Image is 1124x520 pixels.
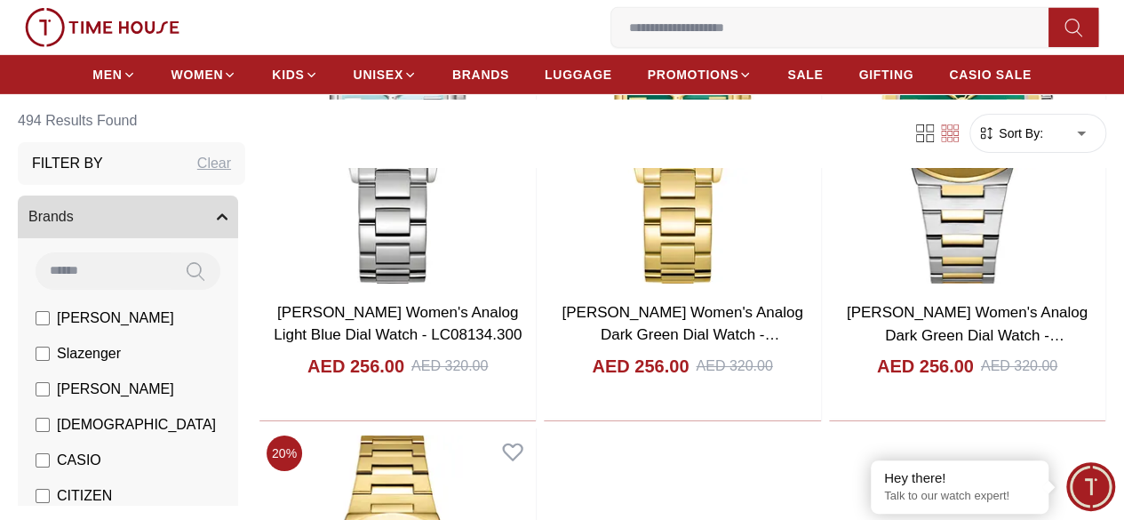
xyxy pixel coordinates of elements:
[545,66,612,84] span: LUGGAGE
[36,311,50,325] input: [PERSON_NAME]
[57,308,174,329] span: [PERSON_NAME]
[696,356,772,377] div: AED 320.00
[884,469,1035,487] div: Hey there!
[28,206,74,228] span: Brands
[858,66,913,84] span: GIFTING
[272,59,317,91] a: KIDS
[197,153,231,174] div: Clear
[92,59,135,91] a: MEN
[18,100,245,142] h6: 494 Results Found
[411,356,488,377] div: AED 320.00
[452,66,509,84] span: BRANDS
[171,59,237,91] a: WOMEN
[36,453,50,468] input: CASIO
[858,59,913,91] a: GIFTING
[307,354,404,379] h4: AED 256.00
[949,59,1032,91] a: CASIO SALE
[57,485,112,507] span: CITIZEN
[847,304,1088,366] a: [PERSON_NAME] Women's Analog Dark Green Dial Watch - LC08133.270
[981,356,1057,377] div: AED 320.00
[877,354,974,379] h4: AED 256.00
[1066,462,1115,511] div: Chat Widget
[57,450,101,471] span: CASIO
[977,124,1043,142] button: Sort By:
[272,66,304,84] span: KIDS
[36,382,50,396] input: [PERSON_NAME]
[787,66,823,84] span: SALE
[884,489,1035,504] p: Talk to our watch expert!
[171,66,224,84] span: WOMEN
[354,59,417,91] a: UNISEX
[267,436,302,471] span: 20 %
[36,347,50,361] input: Slazenger
[36,418,50,432] input: [DEMOGRAPHIC_DATA]
[545,59,612,91] a: LUGGAGE
[592,354,689,379] h4: AED 256.00
[92,66,122,84] span: MEN
[25,8,179,47] img: ...
[648,66,739,84] span: PROMOTIONS
[32,153,103,174] h3: Filter By
[57,414,216,436] span: [DEMOGRAPHIC_DATA]
[18,196,238,238] button: Brands
[562,304,802,366] a: [PERSON_NAME] Women's Analog Dark Green Dial Watch - LC08134.170
[648,59,753,91] a: PROMOTIONS
[354,66,403,84] span: UNISEX
[57,343,121,364] span: Slazenger
[995,124,1043,142] span: Sort By:
[452,59,509,91] a: BRANDS
[787,59,823,91] a: SALE
[274,304,522,344] a: [PERSON_NAME] Women's Analog Light Blue Dial Watch - LC08134.300
[36,489,50,503] input: CITIZEN
[949,66,1032,84] span: CASIO SALE
[57,379,174,400] span: [PERSON_NAME]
